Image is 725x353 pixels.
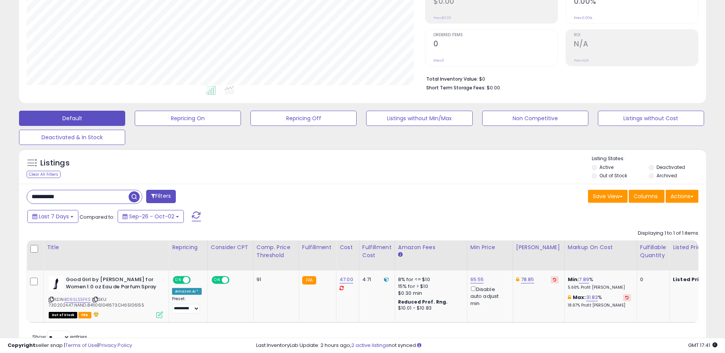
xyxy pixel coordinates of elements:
b: Reduced Prof. Rng. [398,299,448,305]
b: Good Girl by [PERSON_NAME] for Women 1.0 oz Eau de Parfum Spray [66,276,158,292]
a: 47.00 [339,276,353,283]
div: Amazon Fees [398,243,464,251]
small: Prev: $0.00 [433,16,451,20]
span: $0.00 [487,84,500,91]
img: 31MoAZgBaGL._SL40_.jpg [49,276,64,291]
div: Last InventoryLab Update: 2 hours ago, not synced. [256,342,717,349]
a: 7.89 [579,276,589,283]
div: [PERSON_NAME] [516,243,561,251]
a: 31.83 [586,294,598,301]
span: Columns [634,192,658,200]
h2: 0 [433,40,558,50]
div: Fulfillment [302,243,333,251]
button: Last 7 Days [27,210,78,223]
span: 2025-10-10 17:41 GMT [688,342,717,349]
button: Columns [629,190,664,203]
th: The percentage added to the cost of goods (COGS) that forms the calculator for Min & Max prices. [564,240,637,270]
button: Listings without Min/Max [366,111,472,126]
div: 4.71 [362,276,389,283]
div: 8% for <= $10 [398,276,461,283]
div: Fulfillable Quantity [640,243,666,259]
b: Total Inventory Value: [426,76,478,82]
div: Markup on Cost [568,243,634,251]
div: Displaying 1 to 1 of 1 items [638,230,698,237]
div: Min Price [470,243,510,251]
p: 5.66% Profit [PERSON_NAME] [568,285,631,290]
div: ASIN: [49,276,163,317]
div: Repricing [172,243,204,251]
a: 65.55 [470,276,484,283]
div: Title [47,243,166,251]
span: Compared to: [80,213,115,221]
span: OFF [228,277,240,283]
a: B09SLS5FKS [64,296,91,303]
span: ON [174,277,183,283]
a: 78.85 [521,276,534,283]
div: 15% for > $10 [398,283,461,290]
small: Amazon Fees. [398,251,403,258]
div: Disable auto adjust min [470,285,507,307]
div: Clear All Filters [27,171,61,178]
small: Prev: N/A [574,58,589,63]
b: Max: [573,294,586,301]
span: Show: entries [32,333,87,340]
div: Consider CPT [211,243,250,251]
b: Short Term Storage Fees: [426,84,486,91]
p: Listing States: [592,155,706,162]
button: Filters [146,190,176,203]
small: Prev: 0.00% [574,16,592,20]
h5: Listings [40,158,70,169]
div: $10.01 - $10.83 [398,305,461,312]
li: $0 [426,74,693,83]
button: Non Competitive [482,111,588,126]
span: Ordered Items [433,33,558,37]
button: Listings without Cost [598,111,704,126]
span: All listings that are currently out of stock and unavailable for purchase on Amazon [49,312,77,318]
strong: Copyright [8,342,35,349]
span: OFF [190,277,202,283]
span: Sep-26 - Oct-02 [129,213,174,220]
div: seller snap | | [8,342,132,349]
a: Terms of Use [65,342,97,349]
button: Repricing Off [250,111,357,126]
b: Min: [568,276,579,283]
small: FBA [302,276,316,285]
div: $0.30 min [398,290,461,297]
a: 2 active listings [351,342,389,349]
div: % [568,294,631,308]
p: 18.97% Profit [PERSON_NAME] [568,303,631,308]
span: FBA [78,312,91,318]
div: 0 [640,276,664,283]
button: Default [19,111,125,126]
div: Amazon AI * [172,288,202,295]
button: Save View [588,190,628,203]
div: Cost [339,243,356,251]
span: ROI [574,33,698,37]
button: Deactivated & In Stock [19,130,125,145]
div: Preset: [172,296,202,313]
label: Archived [656,172,677,179]
small: Prev: 0 [433,58,444,63]
button: Sep-26 - Oct-02 [118,210,184,223]
span: | SKU: 7302024.47.NAND.8411061041673.CH65106155 [49,296,144,308]
a: Privacy Policy [99,342,132,349]
label: Out of Stock [599,172,627,179]
div: 91 [257,276,293,283]
div: % [568,276,631,290]
b: Listed Price: [673,276,707,283]
label: Deactivated [656,164,685,170]
button: Repricing On [135,111,241,126]
i: hazardous material [91,312,99,317]
span: ON [212,277,222,283]
button: Actions [666,190,698,203]
div: Fulfillment Cost [362,243,392,259]
h2: N/A [574,40,698,50]
span: Last 7 Days [39,213,69,220]
label: Active [599,164,613,170]
div: Comp. Price Threshold [257,243,296,259]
